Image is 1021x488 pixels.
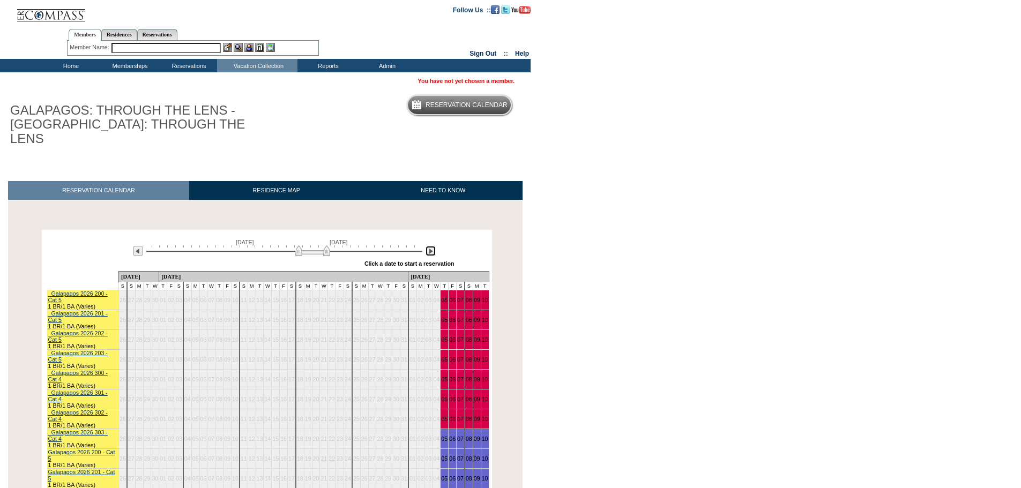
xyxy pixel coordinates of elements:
[408,310,416,330] td: 01
[474,356,480,363] a: 09
[457,475,464,482] a: 07
[288,330,296,350] td: 17
[48,290,108,303] a: _Galapagos 2026 200 - Cat 5
[466,317,472,323] a: 08
[127,350,135,370] td: 27
[482,356,488,363] a: 10
[280,310,288,330] td: 16
[280,330,288,350] td: 16
[223,310,232,330] td: 09
[453,5,491,14] td: Follow Us ::
[191,350,199,370] td: 05
[232,310,240,330] td: 10
[466,376,472,382] a: 08
[191,330,199,350] td: 05
[360,330,368,350] td: 26
[8,101,248,148] h1: GALAPAGOS: THROUGH THE LENS - [GEOGRAPHIC_DATA]: THROUGH THE LENS
[199,282,207,290] td: T
[118,330,126,350] td: 26
[449,282,457,290] td: F
[151,290,159,310] td: 30
[474,455,480,462] a: 09
[158,59,217,72] td: Reservations
[312,290,320,310] td: 20
[175,282,183,290] td: S
[207,350,215,370] td: 07
[48,370,108,382] a: _Galapagos 2026 300 - Cat 4
[441,376,448,382] a: 05
[457,336,464,343] a: 07
[441,356,448,363] a: 05
[151,330,159,350] td: 30
[135,310,143,330] td: 28
[133,246,143,256] img: Previous
[457,297,464,303] a: 07
[441,336,448,343] a: 05
[183,310,191,330] td: 04
[272,282,280,290] td: T
[408,330,416,350] td: 01
[266,43,275,52] img: b_calculator.gif
[441,317,448,323] a: 05
[244,43,254,52] img: Impersonate
[159,310,167,330] td: 01
[159,290,167,310] td: 01
[466,455,472,462] a: 08
[256,350,264,370] td: 13
[47,310,119,330] td: 1 BR/1 BA (Varies)
[191,282,199,290] td: M
[272,350,280,370] td: 15
[143,350,151,370] td: 29
[416,282,424,290] td: M
[384,282,392,290] td: T
[135,350,143,370] td: 28
[320,290,328,310] td: 21
[256,330,264,350] td: 13
[223,290,232,310] td: 09
[466,297,472,303] a: 08
[449,356,456,363] a: 06
[424,282,433,290] td: T
[392,282,400,290] td: F
[47,330,119,350] td: 1 BR/1 BA (Varies)
[515,50,529,57] a: Help
[215,330,223,350] td: 08
[457,356,464,363] a: 07
[48,310,108,323] a: _Galapagos 2026 201 - Cat 5
[48,330,108,343] a: _Galapagos 2026 202 - Cat 5
[127,290,135,310] td: 27
[474,416,480,422] a: 09
[392,310,400,330] td: 30
[466,436,472,442] a: 08
[474,475,480,482] a: 09
[207,330,215,350] td: 07
[167,282,175,290] td: F
[384,310,392,330] td: 29
[360,282,368,290] td: M
[368,310,376,330] td: 27
[344,310,352,330] td: 24
[137,29,177,40] a: Reservations
[207,310,215,330] td: 07
[441,416,448,422] a: 05
[482,376,488,382] a: 10
[135,290,143,310] td: 28
[191,310,199,330] td: 05
[449,475,456,482] a: 06
[501,5,510,14] img: Follow us on Twitter
[336,290,344,310] td: 23
[400,290,408,310] td: 31
[47,350,119,370] td: 1 BR/1 BA (Varies)
[376,310,384,330] td: 28
[320,310,328,330] td: 21
[199,310,207,330] td: 06
[189,181,364,200] a: RESIDENCE MAP
[482,416,488,422] a: 10
[466,475,472,482] a: 08
[473,282,481,290] td: M
[199,330,207,350] td: 06
[159,282,167,290] td: T
[256,310,264,330] td: 13
[504,50,508,57] span: ::
[183,350,191,370] td: 04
